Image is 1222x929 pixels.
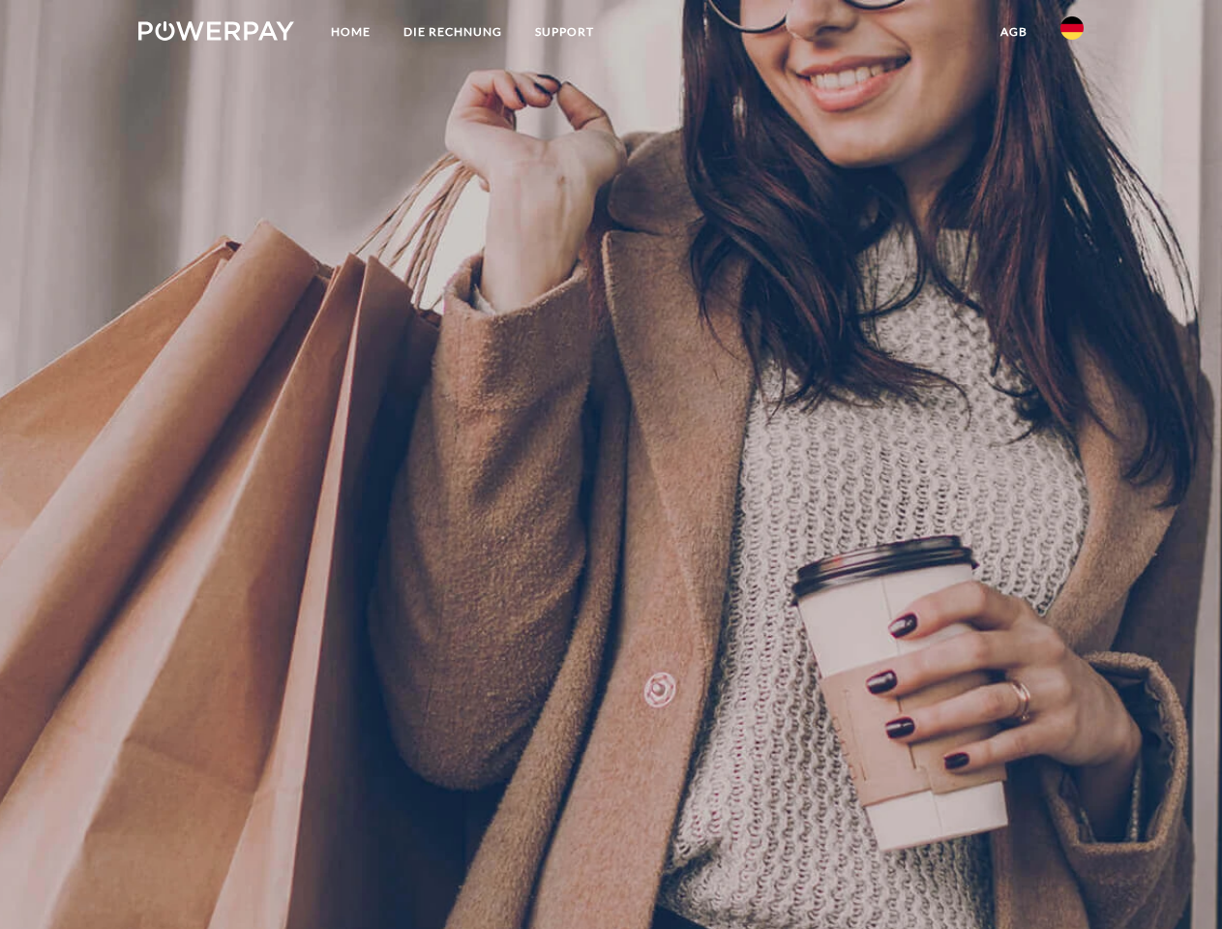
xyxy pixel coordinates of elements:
[138,21,294,41] img: logo-powerpay-white.svg
[1060,16,1084,40] img: de
[387,15,519,49] a: DIE RECHNUNG
[519,15,611,49] a: SUPPORT
[984,15,1044,49] a: agb
[314,15,387,49] a: Home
